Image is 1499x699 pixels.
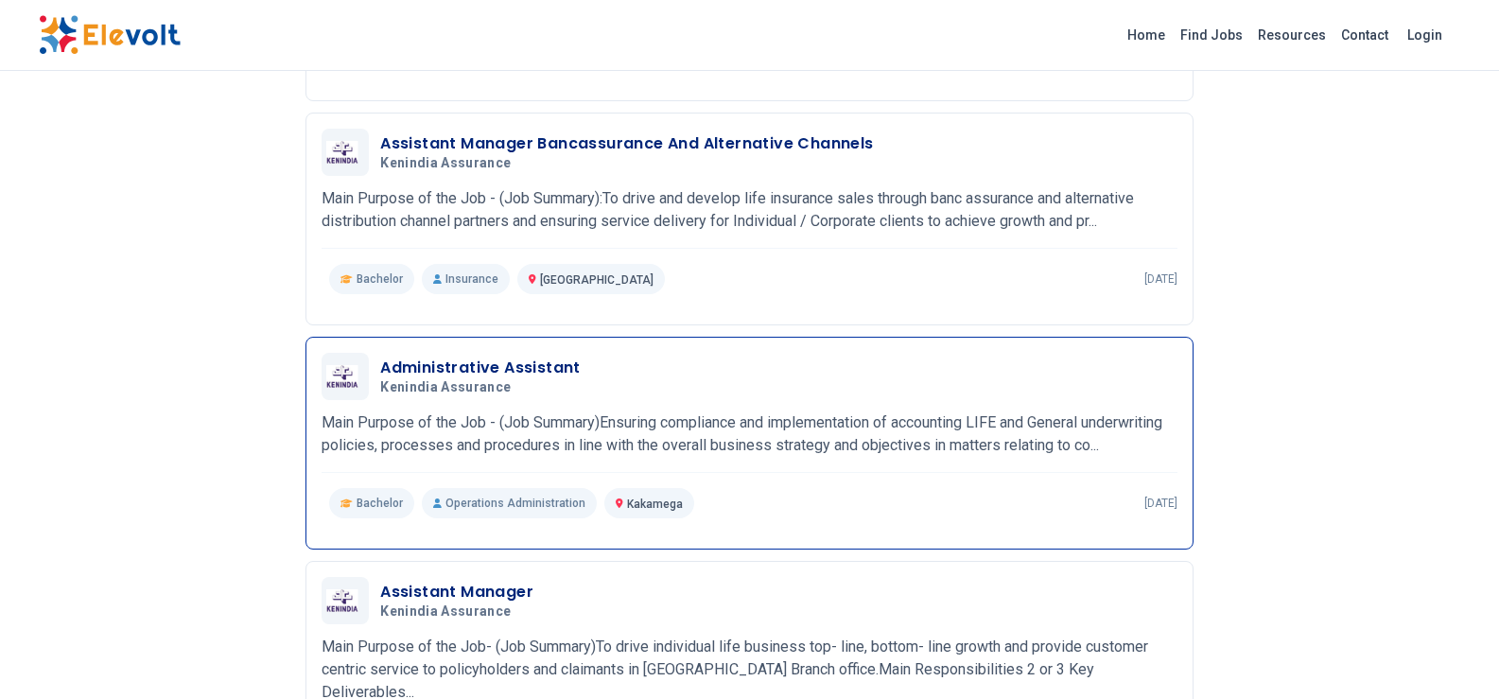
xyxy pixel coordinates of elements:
a: Kenindia AssuranceAdministrative AssistantKenindia AssuranceMain Purpose of the Job - (Job Summar... [322,353,1177,518]
a: Kenindia AssuranceAssistant Manager Bancassurance And Alternative ChannelsKenindia AssuranceMain ... [322,129,1177,294]
h3: Administrative Assistant [380,357,581,379]
img: Kenindia Assurance [326,141,364,164]
p: Operations Administration [422,488,597,518]
a: Login [1396,16,1454,54]
span: Bachelor [357,496,403,511]
a: Resources [1250,20,1333,50]
h3: Assistant Manager Bancassurance And Alternative Channels [380,132,873,155]
span: [GEOGRAPHIC_DATA] [540,273,654,287]
p: Main Purpose of the Job - (Job Summary)Ensuring compliance and implementation of accounting LIFE ... [322,411,1177,457]
span: Kenindia Assurance [380,155,511,172]
iframe: Advertisement [1224,85,1461,653]
span: Bachelor [357,271,403,287]
img: Kenindia Assurance [326,589,364,612]
img: Kenindia Assurance [326,365,364,388]
p: Main Purpose of the Job - (Job Summary):To drive and develop life insurance sales through banc as... [322,187,1177,233]
span: Kakamega [627,498,683,511]
a: Contact [1333,20,1396,50]
p: [DATE] [1144,496,1177,511]
iframe: Chat Widget [1404,608,1499,699]
iframe: Advertisement [39,85,276,653]
img: Elevolt [39,15,181,55]
p: Insurance [422,264,510,294]
a: Home [1120,20,1173,50]
p: [DATE] [1144,271,1177,287]
span: Kenindia Assurance [380,603,511,620]
span: Kenindia Assurance [380,379,511,396]
h3: Assistant Manager [380,581,533,603]
a: Find Jobs [1173,20,1250,50]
